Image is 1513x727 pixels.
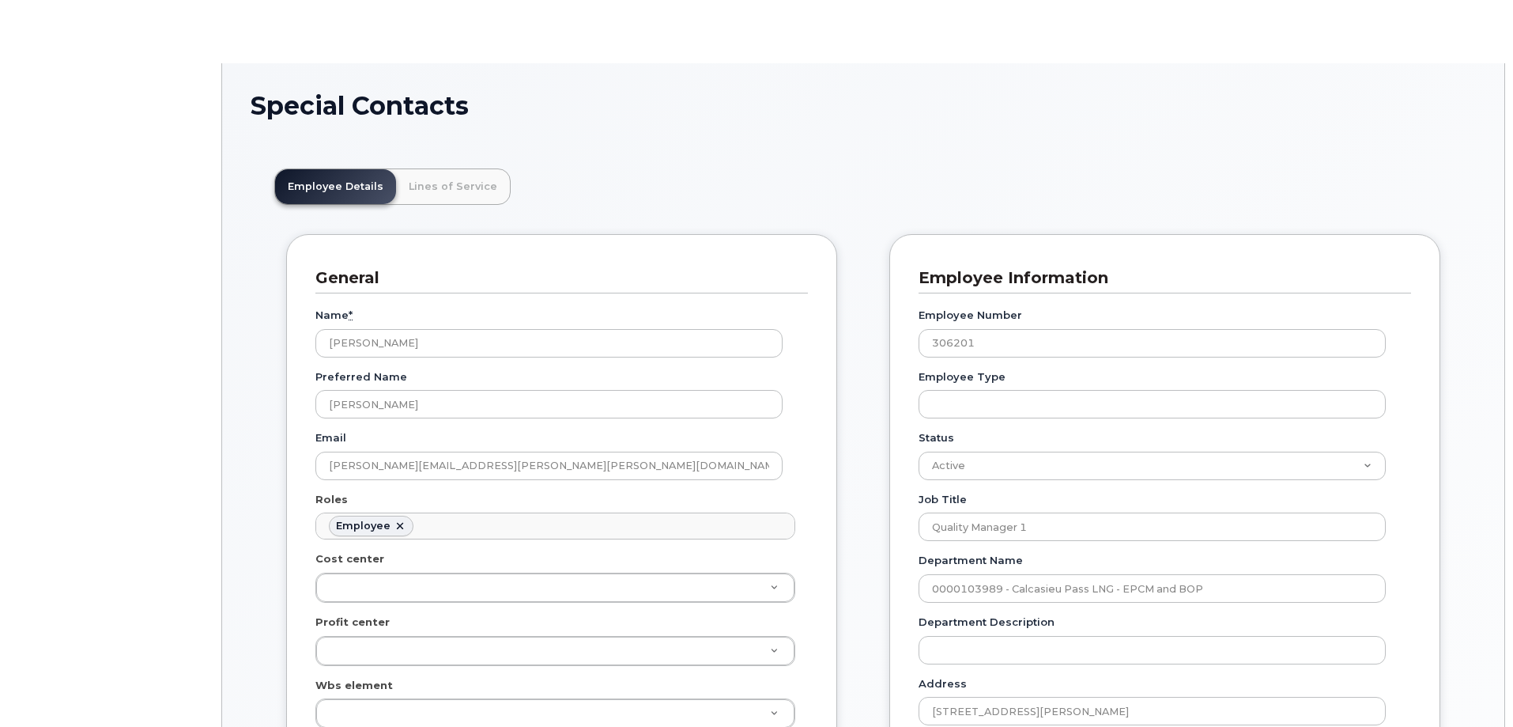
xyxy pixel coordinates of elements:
[919,430,954,445] label: Status
[315,430,346,445] label: Email
[315,492,348,507] label: Roles
[919,267,1399,289] h3: Employee Information
[336,520,391,532] div: Employee
[349,309,353,321] abbr: required
[919,615,1055,630] label: Department Description
[315,267,796,289] h3: General
[315,615,390,630] label: Profit center
[251,92,1476,119] h1: Special Contacts
[315,308,353,323] label: Name
[315,551,384,566] label: Cost center
[919,308,1022,323] label: Employee Number
[315,678,393,693] label: Wbs element
[919,369,1006,384] label: Employee Type
[275,169,396,204] a: Employee Details
[919,676,967,691] label: Address
[919,553,1023,568] label: Department Name
[396,169,510,204] a: Lines of Service
[315,369,407,384] label: Preferred Name
[919,492,967,507] label: Job Title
